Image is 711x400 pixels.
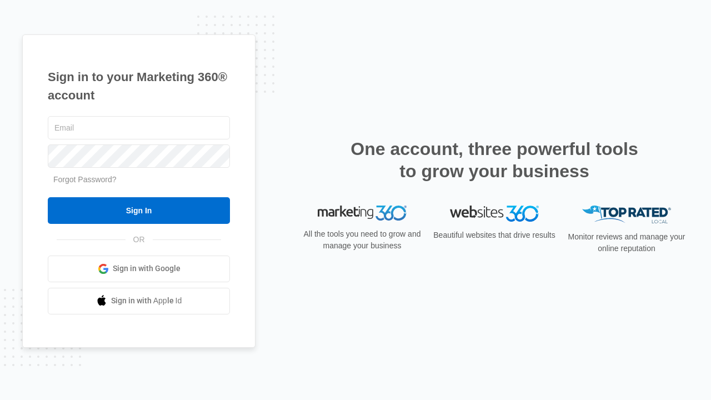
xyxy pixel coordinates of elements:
[126,234,153,246] span: OR
[48,197,230,224] input: Sign In
[48,288,230,314] a: Sign in with Apple Id
[564,231,689,254] p: Monitor reviews and manage your online reputation
[113,263,181,274] span: Sign in with Google
[53,175,117,184] a: Forgot Password?
[111,295,182,307] span: Sign in with Apple Id
[582,206,671,224] img: Top Rated Local
[432,229,557,241] p: Beautiful websites that drive results
[48,256,230,282] a: Sign in with Google
[300,228,424,252] p: All the tools you need to grow and manage your business
[318,206,407,221] img: Marketing 360
[48,68,230,104] h1: Sign in to your Marketing 360® account
[450,206,539,222] img: Websites 360
[347,138,642,182] h2: One account, three powerful tools to grow your business
[48,116,230,139] input: Email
